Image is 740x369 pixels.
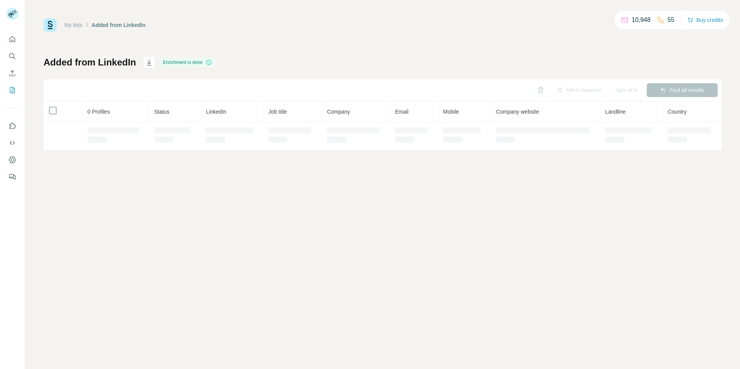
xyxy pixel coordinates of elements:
div: Enrichment is done [161,58,214,67]
button: Dashboard [6,153,18,167]
span: Company [327,109,350,115]
span: Landline [605,109,626,115]
span: Status [154,109,170,115]
a: My lists [64,22,82,28]
button: Enrich CSV [6,66,18,80]
span: Job title [268,109,287,115]
button: Feedback [6,170,18,184]
button: My lists [6,83,18,97]
button: Quick start [6,32,18,46]
img: Surfe Logo [44,18,57,32]
button: Buy credits [687,15,723,25]
h1: Added from LinkedIn [44,56,136,69]
span: Mobile [443,109,459,115]
div: Added from LinkedIn [92,21,146,29]
button: Use Surfe API [6,136,18,150]
li: / [86,21,88,29]
p: 10,948 [632,15,651,25]
span: Email [395,109,409,115]
span: LinkedIn [206,109,226,115]
p: 55 [668,15,674,25]
button: Use Surfe on LinkedIn [6,119,18,133]
button: Search [6,49,18,63]
span: 0 Profiles [87,109,110,115]
span: Company website [496,109,539,115]
span: Country [668,109,686,115]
